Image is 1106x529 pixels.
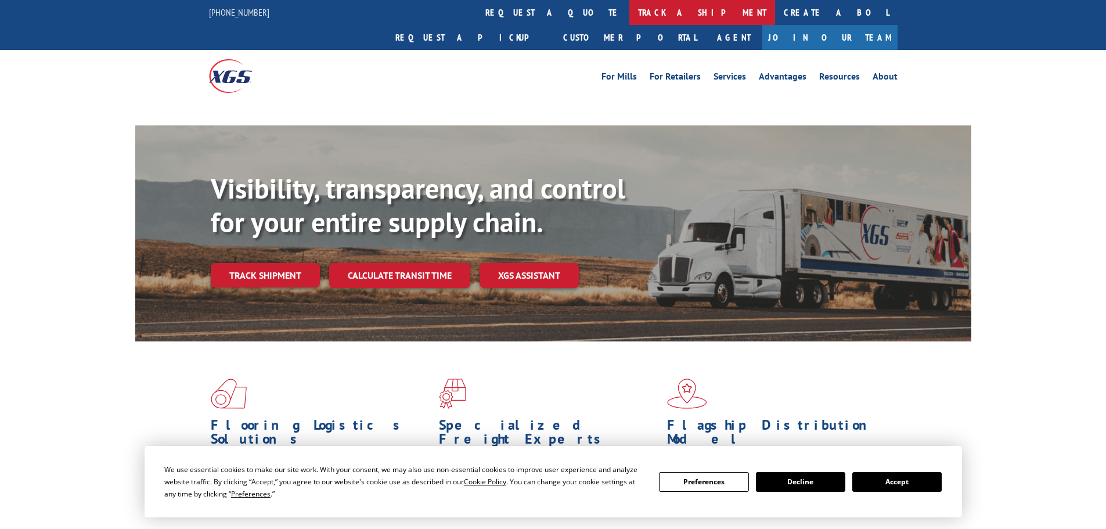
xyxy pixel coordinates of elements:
[819,72,860,85] a: Resources
[759,72,806,85] a: Advantages
[387,25,554,50] a: Request a pickup
[329,263,470,288] a: Calculate transit time
[211,418,430,452] h1: Flooring Logistics Solutions
[439,418,658,452] h1: Specialized Freight Experts
[480,263,579,288] a: XGS ASSISTANT
[209,6,269,18] a: [PHONE_NUMBER]
[714,72,746,85] a: Services
[439,379,466,409] img: xgs-icon-focused-on-flooring-red
[762,25,898,50] a: Join Our Team
[164,463,645,500] div: We use essential cookies to make our site work. With your consent, we may also use non-essential ...
[659,472,748,492] button: Preferences
[554,25,705,50] a: Customer Portal
[464,477,506,487] span: Cookie Policy
[667,379,707,409] img: xgs-icon-flagship-distribution-model-red
[231,489,271,499] span: Preferences
[705,25,762,50] a: Agent
[145,446,962,517] div: Cookie Consent Prompt
[601,72,637,85] a: For Mills
[873,72,898,85] a: About
[667,418,887,452] h1: Flagship Distribution Model
[756,472,845,492] button: Decline
[650,72,701,85] a: For Retailers
[211,263,320,287] a: Track shipment
[852,472,942,492] button: Accept
[211,170,625,240] b: Visibility, transparency, and control for your entire supply chain.
[211,379,247,409] img: xgs-icon-total-supply-chain-intelligence-red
